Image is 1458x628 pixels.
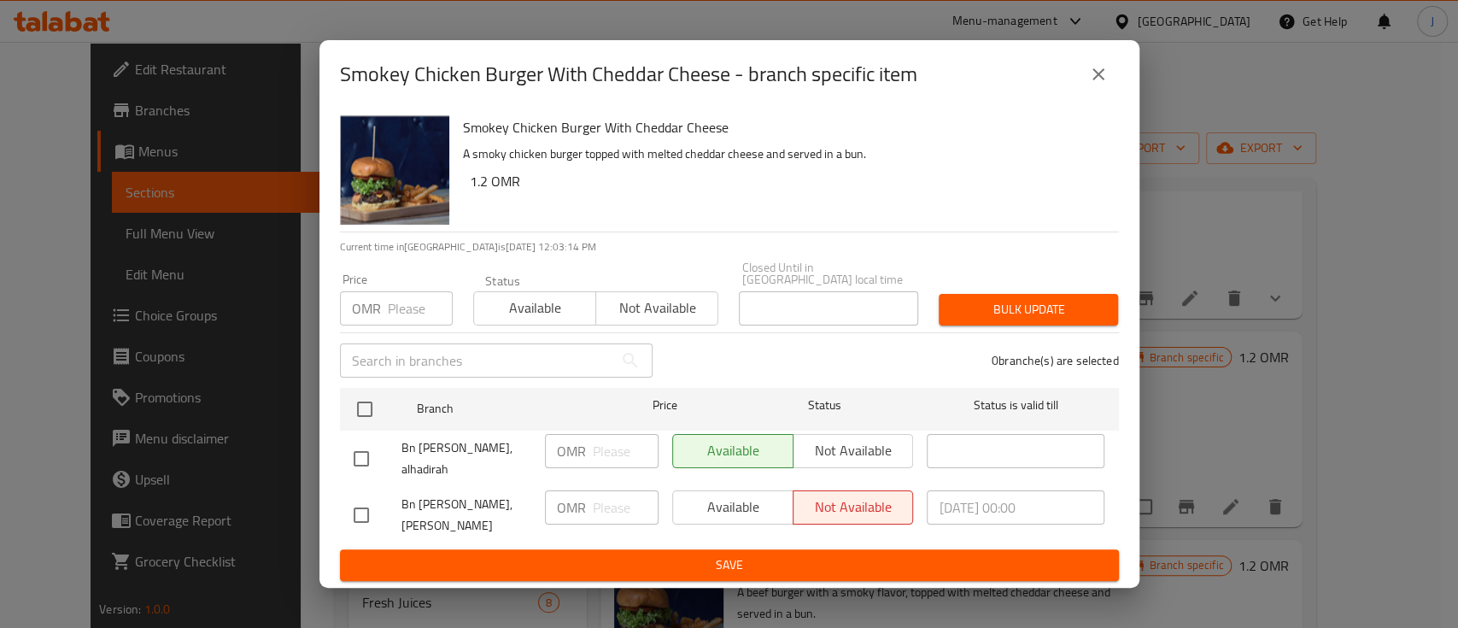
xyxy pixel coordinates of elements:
button: Available [473,291,596,326]
input: Please enter price [593,434,659,468]
p: A smoky chicken burger topped with melted cheddar cheese and served in a bun. [463,144,1105,165]
span: Branch [417,398,594,420]
h2: Smokey Chicken Burger With Cheddar Cheese - branch specific item [340,61,917,88]
span: Price [608,395,722,416]
span: Status [735,395,913,416]
p: OMR [352,298,381,319]
span: Bn [PERSON_NAME], alhadirah [401,437,531,480]
span: Bn [PERSON_NAME], [PERSON_NAME] [401,494,531,537]
button: Not available [595,291,718,326]
span: Bulk update [952,299,1104,320]
span: Status is valid till [927,395,1104,416]
span: Save [354,555,1105,576]
span: Not available [603,296,711,320]
p: Current time in [GEOGRAPHIC_DATA] is [DATE] 12:03:14 PM [340,239,1119,255]
h6: Smokey Chicken Burger With Cheddar Cheese [463,115,1105,139]
h6: 1.2 OMR [470,169,1105,193]
p: OMR [557,441,586,461]
span: Available [481,296,589,320]
input: Search in branches [340,343,613,378]
p: 0 branche(s) are selected [992,352,1119,369]
button: Save [340,549,1119,581]
button: close [1078,54,1119,95]
button: Bulk update [939,294,1118,326]
input: Please enter price [593,490,659,525]
img: Smokey Chicken Burger With Cheddar Cheese [340,115,449,225]
input: Please enter price [388,291,453,326]
p: OMR [557,497,586,518]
